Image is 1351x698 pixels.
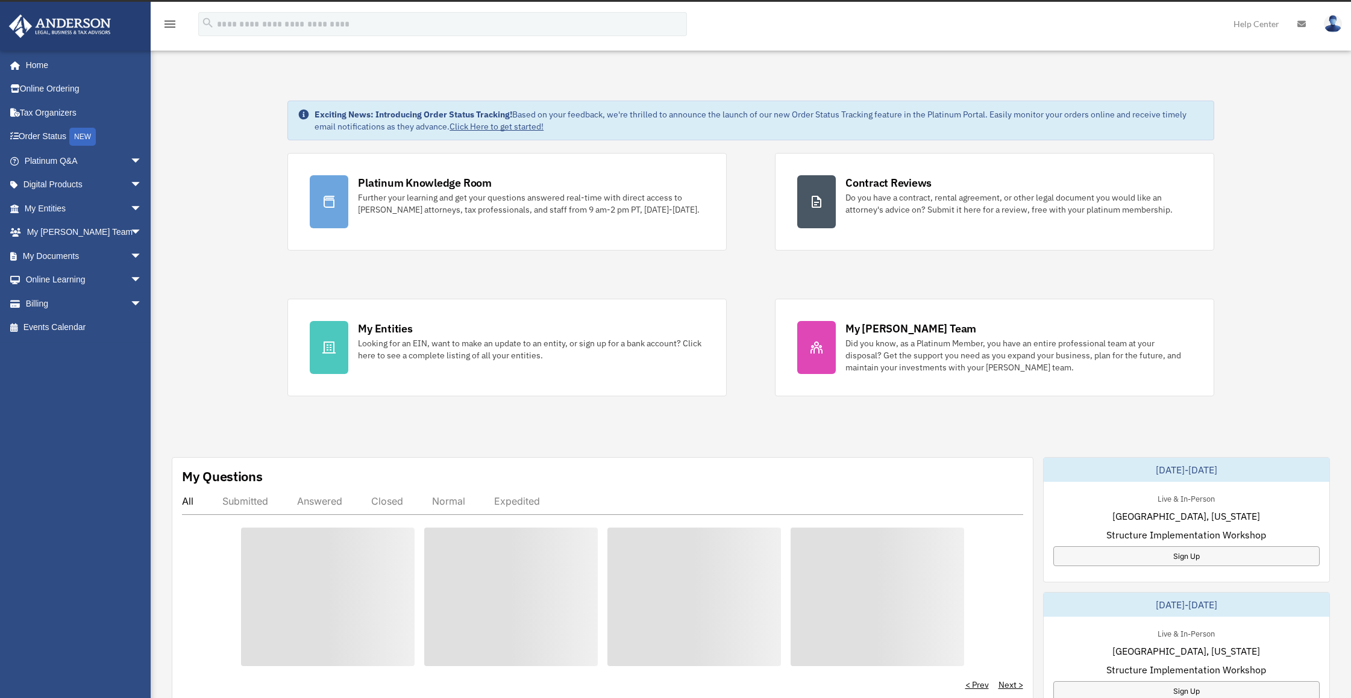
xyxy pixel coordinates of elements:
[450,121,544,132] a: Click Here to get started!
[1112,644,1260,658] span: [GEOGRAPHIC_DATA], [US_STATE]
[222,495,268,507] div: Submitted
[8,220,160,245] a: My [PERSON_NAME] Teamarrow_drop_down
[130,244,154,269] span: arrow_drop_down
[358,321,412,336] div: My Entities
[8,125,160,149] a: Order StatusNEW
[8,53,154,77] a: Home
[5,14,114,38] img: Anderson Advisors Platinum Portal
[8,291,160,316] a: Billingarrow_drop_down
[358,175,492,190] div: Platinum Knowledge Room
[775,153,1214,251] a: Contract Reviews Do you have a contract, rental agreement, or other legal document you would like...
[8,101,160,125] a: Tax Organizers
[287,153,727,251] a: Platinum Knowledge Room Further your learning and get your questions answered real-time with dire...
[494,495,540,507] div: Expedited
[297,495,342,507] div: Answered
[8,149,160,173] a: Platinum Q&Aarrow_drop_down
[130,291,154,316] span: arrow_drop_down
[130,220,154,245] span: arrow_drop_down
[182,495,193,507] div: All
[287,299,727,396] a: My Entities Looking for an EIN, want to make an update to an entity, or sign up for a bank accoun...
[8,268,160,292] a: Online Learningarrow_drop_down
[845,175,932,190] div: Contract Reviews
[432,495,465,507] div: Normal
[201,16,215,30] i: search
[1044,593,1330,617] div: [DATE]-[DATE]
[1106,662,1266,677] span: Structure Implementation Workshop
[163,21,177,31] a: menu
[315,108,1204,132] div: Based on your feedback, we're thrilled to announce the launch of our new Order Status Tracking fe...
[965,679,989,691] a: < Prev
[163,17,177,31] i: menu
[358,192,704,216] div: Further your learning and get your questions answered real-time with direct access to [PERSON_NAM...
[1106,528,1266,542] span: Structure Implementation Workshop
[8,196,160,220] a: My Entitiesarrow_drop_down
[8,316,160,340] a: Events Calendar
[1340,2,1348,9] div: close
[845,337,1192,373] div: Did you know, as a Platinum Member, you have an entire professional team at your disposal? Get th...
[130,149,154,173] span: arrow_drop_down
[1148,626,1224,639] div: Live & In-Person
[1044,458,1330,482] div: [DATE]-[DATE]
[371,495,403,507] div: Closed
[182,467,263,485] div: My Questions
[1324,15,1342,33] img: User Pic
[358,337,704,361] div: Looking for an EIN, want to make an update to an entity, or sign up for a bank account? Click her...
[845,321,976,336] div: My [PERSON_NAME] Team
[1112,509,1260,523] span: [GEOGRAPHIC_DATA], [US_STATE]
[130,196,154,221] span: arrow_drop_down
[130,173,154,198] span: arrow_drop_down
[315,109,512,120] strong: Exciting News: Introducing Order Status Tracking!
[69,128,96,146] div: NEW
[845,192,1192,216] div: Do you have a contract, rental agreement, or other legal document you would like an attorney's ad...
[1148,491,1224,504] div: Live & In-Person
[130,268,154,293] span: arrow_drop_down
[998,679,1023,691] a: Next >
[8,77,160,101] a: Online Ordering
[8,173,160,197] a: Digital Productsarrow_drop_down
[1053,546,1320,566] a: Sign Up
[8,244,160,268] a: My Documentsarrow_drop_down
[775,299,1214,396] a: My [PERSON_NAME] Team Did you know, as a Platinum Member, you have an entire professional team at...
